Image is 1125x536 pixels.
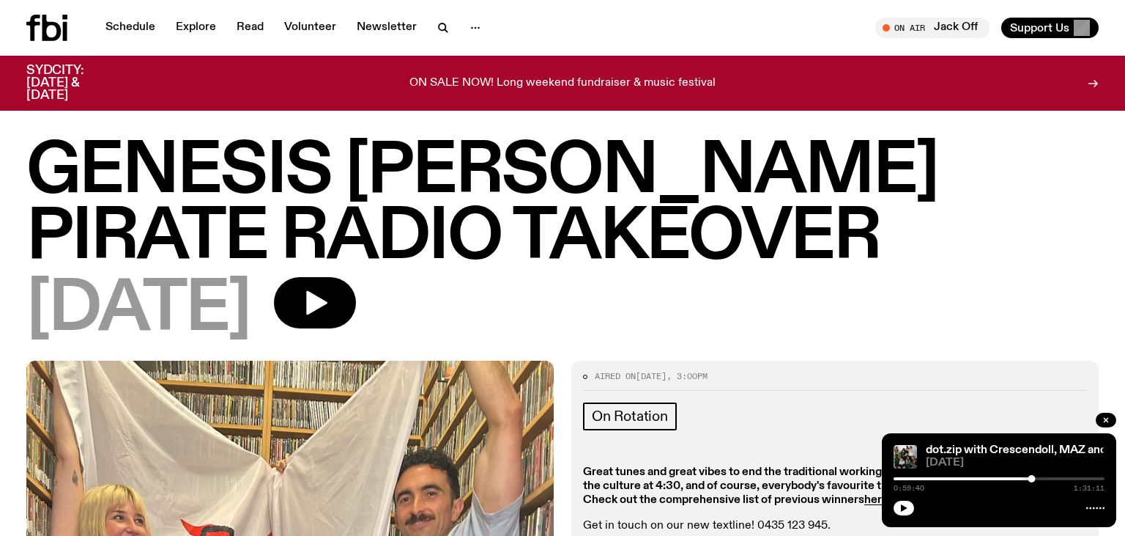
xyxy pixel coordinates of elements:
a: Explore [167,18,225,38]
span: Aired on [595,370,636,382]
span: [DATE] [636,370,667,382]
span: 1:31:11 [1074,485,1104,492]
h1: GENESIS [PERSON_NAME] PIRATE RADIO TAKEOVER [26,139,1099,271]
a: Read [228,18,272,38]
a: Schedule [97,18,164,38]
button: On AirJack Off [875,18,990,38]
h3: SYDCITY: [DATE] & [DATE] [26,65,120,102]
span: 0:59:40 [894,485,924,492]
span: Support Us [1010,21,1069,34]
span: [DATE] [926,458,1104,469]
strong: Great tunes and great vibes to end the traditional working week, with [PERSON_NAME] bringing the ... [583,466,1086,506]
a: Volunteer [275,18,345,38]
a: On Rotation [583,403,677,430]
span: On Rotation [592,408,668,425]
p: Get in touch on our new textline! 0435 123 945. [583,519,1087,533]
span: [DATE] [26,277,250,343]
a: Newsletter [348,18,426,38]
p: ON SALE NOW! Long weekend fundraiser & music festival [409,77,716,90]
span: , 3:00pm [667,370,708,382]
button: Support Us [1001,18,1099,38]
a: here [864,494,888,506]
